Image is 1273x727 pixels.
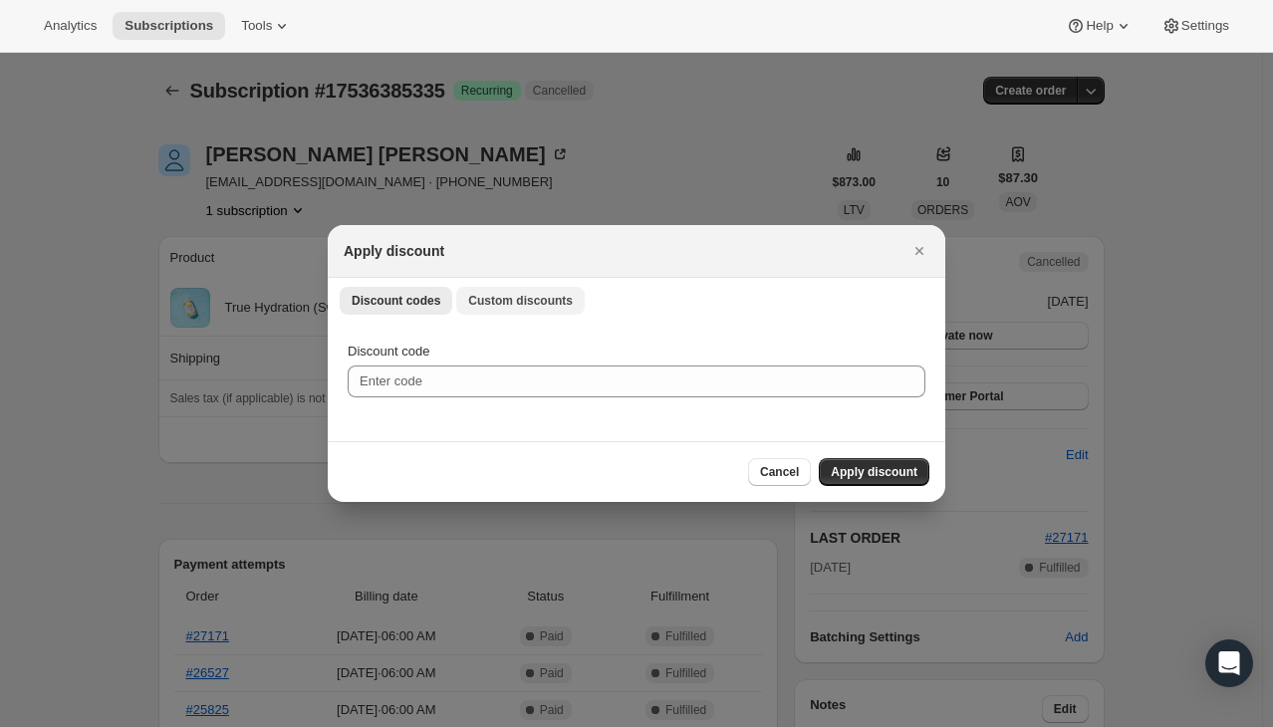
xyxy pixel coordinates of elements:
input: Enter code [348,365,925,397]
button: Subscriptions [113,12,225,40]
span: Apply discount [831,464,917,480]
button: Discount codes [340,287,452,315]
span: Help [1086,18,1113,34]
span: Cancel [760,464,799,480]
button: Apply discount [819,458,929,486]
button: Analytics [32,12,109,40]
span: Subscriptions [125,18,213,34]
div: Discount codes [328,322,945,441]
span: Settings [1181,18,1229,34]
button: Settings [1149,12,1241,40]
span: Discount codes [352,293,440,309]
span: Tools [241,18,272,34]
button: Help [1054,12,1145,40]
button: Close [905,237,933,265]
span: Discount code [348,344,429,359]
h2: Apply discount [344,241,444,261]
button: Cancel [748,458,811,486]
span: Custom discounts [468,293,573,309]
span: Analytics [44,18,97,34]
div: Open Intercom Messenger [1205,639,1253,687]
button: Custom discounts [456,287,585,315]
button: Tools [229,12,304,40]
